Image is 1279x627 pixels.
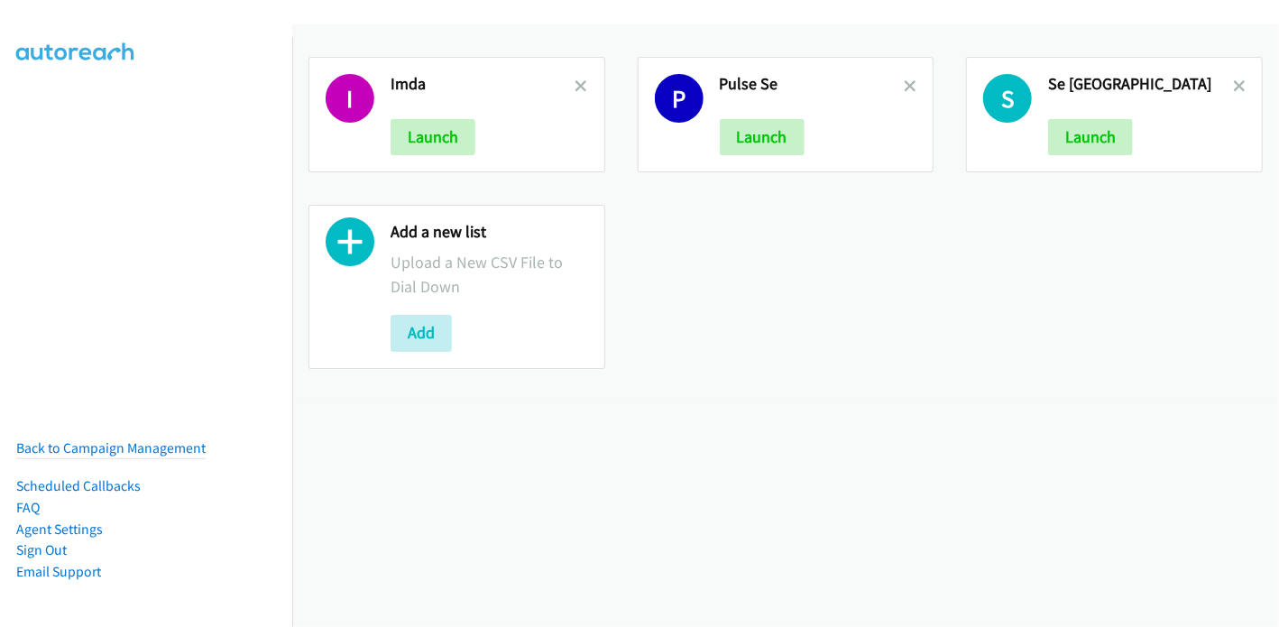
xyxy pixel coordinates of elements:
[391,119,475,155] button: Launch
[391,222,588,243] h2: Add a new list
[16,563,101,580] a: Email Support
[326,74,374,123] h1: I
[720,74,905,95] h2: Pulse Se
[16,439,206,456] a: Back to Campaign Management
[391,315,452,351] button: Add
[391,74,575,95] h2: Imda
[1048,74,1233,95] h2: Se [GEOGRAPHIC_DATA]
[16,521,103,538] a: Agent Settings
[983,74,1032,123] h1: S
[720,119,805,155] button: Launch
[16,477,141,494] a: Scheduled Callbacks
[655,74,704,123] h1: P
[16,541,67,558] a: Sign Out
[391,250,588,299] p: Upload a New CSV File to Dial Down
[1048,119,1133,155] button: Launch
[16,499,40,516] a: FAQ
